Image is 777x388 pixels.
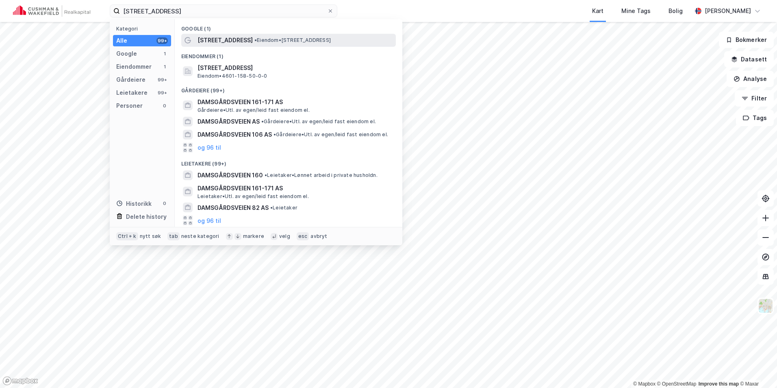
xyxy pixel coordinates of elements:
span: DAMSGÅRDSVEIEN 161-171 AS [198,183,393,193]
span: • [261,118,264,124]
div: 1 [161,63,168,70]
div: neste kategori [181,233,219,240]
button: Analyse [727,71,774,87]
div: Kart [592,6,603,16]
span: • [270,205,273,211]
div: Delete history [126,212,167,222]
span: Leietaker • Lønnet arbeid i private husholdn. [265,172,378,179]
a: Improve this map [699,381,739,387]
a: Mapbox [633,381,655,387]
div: Google [116,49,137,59]
div: 99+ [156,89,168,96]
span: Eiendom • 4601-158-50-0-0 [198,73,267,79]
img: Z [758,298,773,314]
div: esc [297,232,309,240]
div: Kontrollprogram for chat [736,349,777,388]
div: [PERSON_NAME] [705,6,751,16]
div: Leietakere (99+) [175,154,402,169]
span: Gårdeiere • Utl. av egen/leid fast eiendom el. [198,107,310,113]
div: 0 [161,200,168,207]
div: Gårdeiere (99+) [175,81,402,96]
div: Gårdeiere [116,75,145,85]
span: DAMSGÅRDSVEIEN 160 [198,170,263,180]
span: Eiendom • [STREET_ADDRESS] [254,37,331,44]
div: Google (1) [175,19,402,34]
button: Filter [735,90,774,107]
span: Leietaker [270,205,297,211]
div: Ctrl + k [116,232,138,240]
span: Gårdeiere • Utl. av egen/leid fast eiendom el. [273,131,388,138]
div: Alle [116,36,127,46]
div: nytt søk [140,233,161,240]
div: avbryt [310,233,327,240]
div: velg [279,233,290,240]
div: 0 [161,102,168,109]
button: og 96 til [198,216,221,225]
span: • [254,37,257,43]
button: og 96 til [198,143,221,153]
input: Søk på adresse, matrikkel, gårdeiere, leietakere eller personer [120,5,327,17]
button: Datasett [724,51,774,68]
div: 99+ [156,76,168,83]
span: Gårdeiere • Utl. av egen/leid fast eiendom el. [261,118,376,125]
img: cushman-wakefield-realkapital-logo.202ea83816669bd177139c58696a8fa1.svg [13,5,90,17]
span: • [265,172,267,178]
div: markere [243,233,264,240]
button: Tags [736,110,774,126]
div: Leietakere [116,88,148,98]
div: Eiendommer (1) [175,47,402,61]
span: Leietaker • Utl. av egen/leid fast eiendom el. [198,193,309,200]
div: Historikk [116,199,152,209]
div: tab [167,232,180,240]
div: 99+ [156,37,168,44]
span: DAMSGÅRDSVEIEN AS [198,117,260,126]
span: • [273,131,276,137]
div: Eiendommer [116,62,152,72]
button: Bokmerker [719,32,774,48]
span: [STREET_ADDRESS] [198,35,253,45]
span: [STREET_ADDRESS] [198,63,393,73]
div: Personer [116,101,143,111]
div: Kategori [116,26,171,32]
div: Mine Tags [621,6,651,16]
span: DAMSGÅRDSVEIEN 106 AS [198,130,272,140]
iframe: Chat Widget [736,349,777,388]
div: Bolig [668,6,683,16]
span: DAMSGÅRDSVEIEN 82 AS [198,203,269,213]
span: DAMSGÅRDSVEIEN 161-171 AS [198,97,393,107]
div: 1 [161,50,168,57]
a: OpenStreetMap [657,381,697,387]
a: Mapbox homepage [2,376,38,386]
